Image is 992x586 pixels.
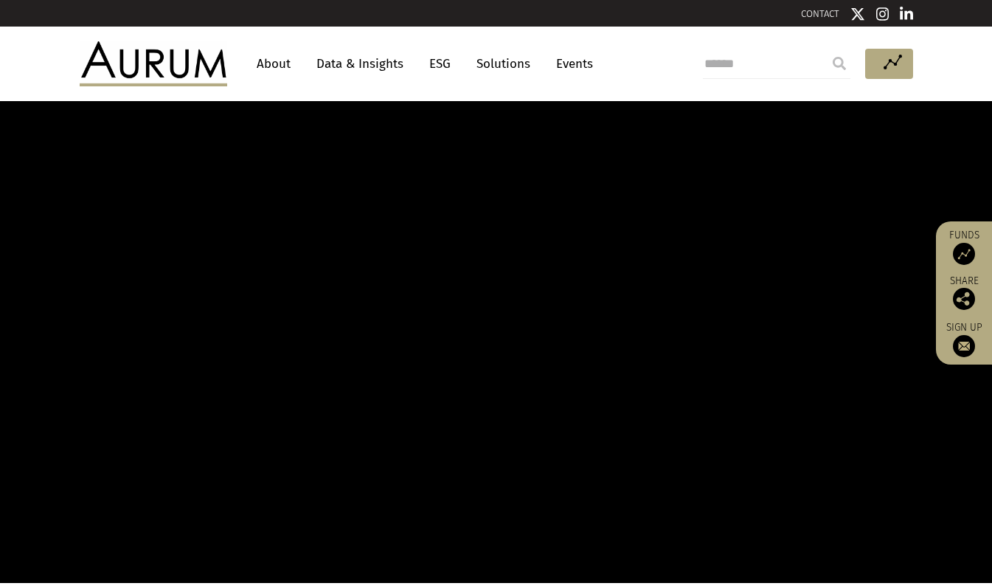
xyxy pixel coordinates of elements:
a: Data & Insights [309,50,411,77]
a: Funds [943,229,985,265]
img: Share this post [953,288,975,310]
img: Linkedin icon [900,7,913,21]
img: Sign up to our newsletter [953,335,975,357]
img: Instagram icon [876,7,889,21]
img: Twitter icon [850,7,865,21]
a: Events [549,50,593,77]
a: Solutions [469,50,538,77]
div: Share [943,276,985,310]
a: Sign up [943,321,985,357]
a: CONTACT [801,8,839,19]
input: Submit [825,49,854,78]
a: About [249,50,298,77]
a: ESG [422,50,458,77]
img: Access Funds [953,243,975,265]
img: Aurum [80,41,227,86]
